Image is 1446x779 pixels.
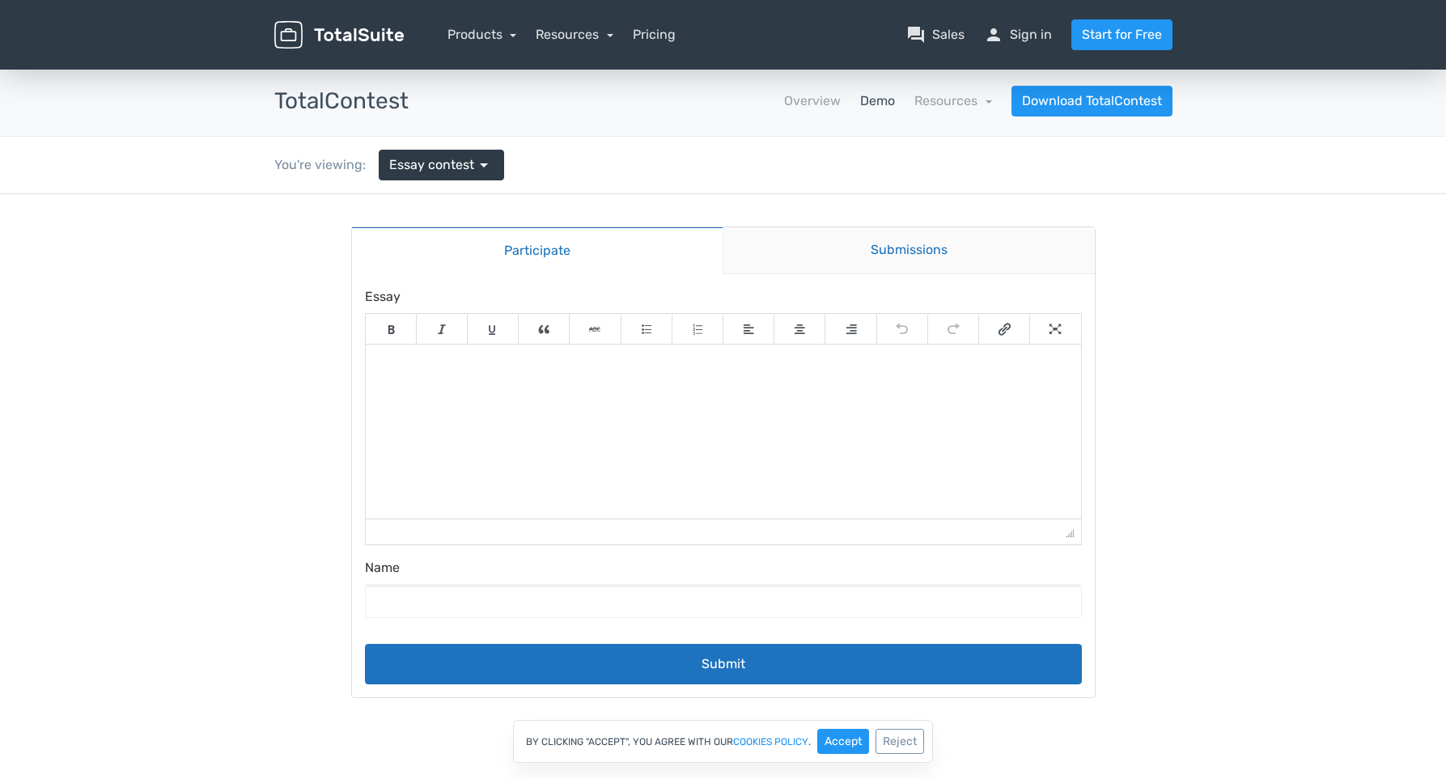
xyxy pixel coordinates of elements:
span: question_answer [906,25,926,44]
a: Products [447,27,517,42]
div: You're viewing: [274,155,379,175]
div: Align center (Shift+Alt+C) [774,120,825,150]
iframe: Rich Text Area. Press Alt-Shift-H for help. [366,150,1081,324]
div: Bulleted list (Shift+Alt+U) [621,120,672,150]
img: TotalSuite for WordPress [274,21,404,49]
a: Overview [784,91,841,111]
h3: TotalContest [274,89,409,114]
a: Participate [352,32,723,80]
a: Download TotalContest [1011,86,1172,116]
a: Pricing [633,25,676,44]
div: Bold (Ctrl+B) [366,120,416,150]
span: person [984,25,1003,44]
label: Essay [365,93,1082,119]
a: Start for Free [1071,19,1172,50]
label: Name [365,364,1082,390]
span: Essay contest [389,155,474,175]
div: Redo (Ctrl+Y) [927,120,978,150]
a: personSign in [984,25,1052,44]
div: Align left (Shift+Alt+L) [723,120,774,150]
div: By clicking "Accept", you agree with our . [513,720,933,763]
div: Insert/edit link (Ctrl+K) [978,120,1029,150]
a: Submissions [723,33,1095,80]
div: Undo (Ctrl+Z) [876,120,927,150]
button: Submit [365,450,1082,490]
div: Align right (Shift+Alt+R) [825,120,876,150]
div: Underline (Ctrl+U) [467,120,518,150]
div: Blockquote (Shift+Alt+Q) [518,120,569,150]
div: Italic (Ctrl+I) [416,120,467,150]
a: question_answerSales [906,25,965,44]
span: arrow_drop_down [474,155,494,175]
a: Essay contest arrow_drop_down [379,150,504,180]
div: Fullscreen [1029,120,1080,150]
a: Demo [860,91,895,111]
button: Reject [876,729,924,754]
button: Accept [817,729,869,754]
a: cookies policy [733,737,808,747]
a: Resources [914,93,992,108]
a: Resources [536,27,613,42]
div: Numbered list (Shift+Alt+O) [672,120,723,150]
div: Strikethrough (Shift+Alt+D) [569,120,620,150]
